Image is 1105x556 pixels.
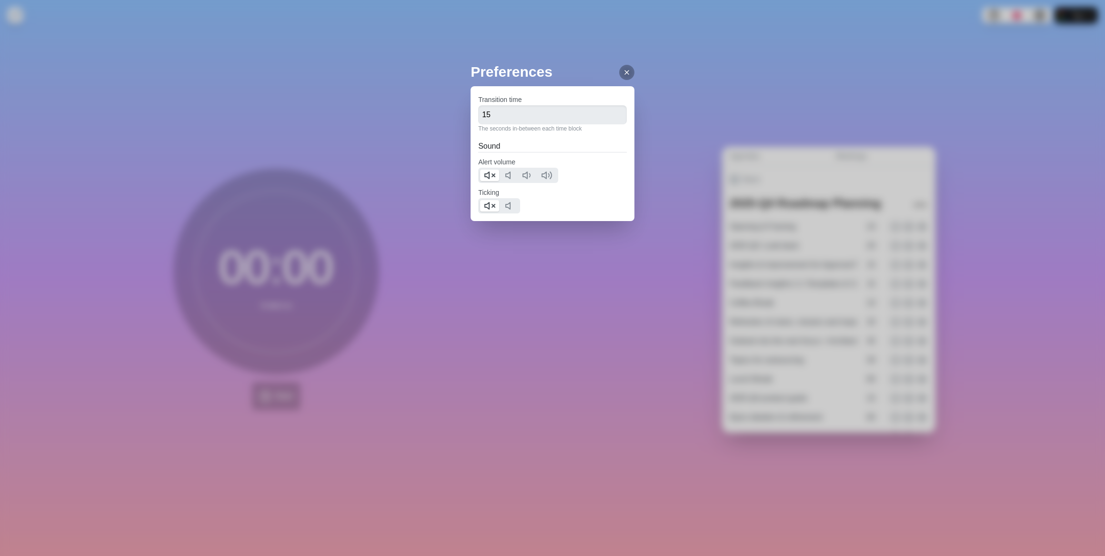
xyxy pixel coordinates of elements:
[471,61,634,82] h2: Preferences
[478,96,522,103] label: Transition time
[478,124,627,133] p: The seconds in-between each time block
[478,189,499,196] label: Ticking
[478,141,627,152] h2: Sound
[478,158,515,166] label: Alert volume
